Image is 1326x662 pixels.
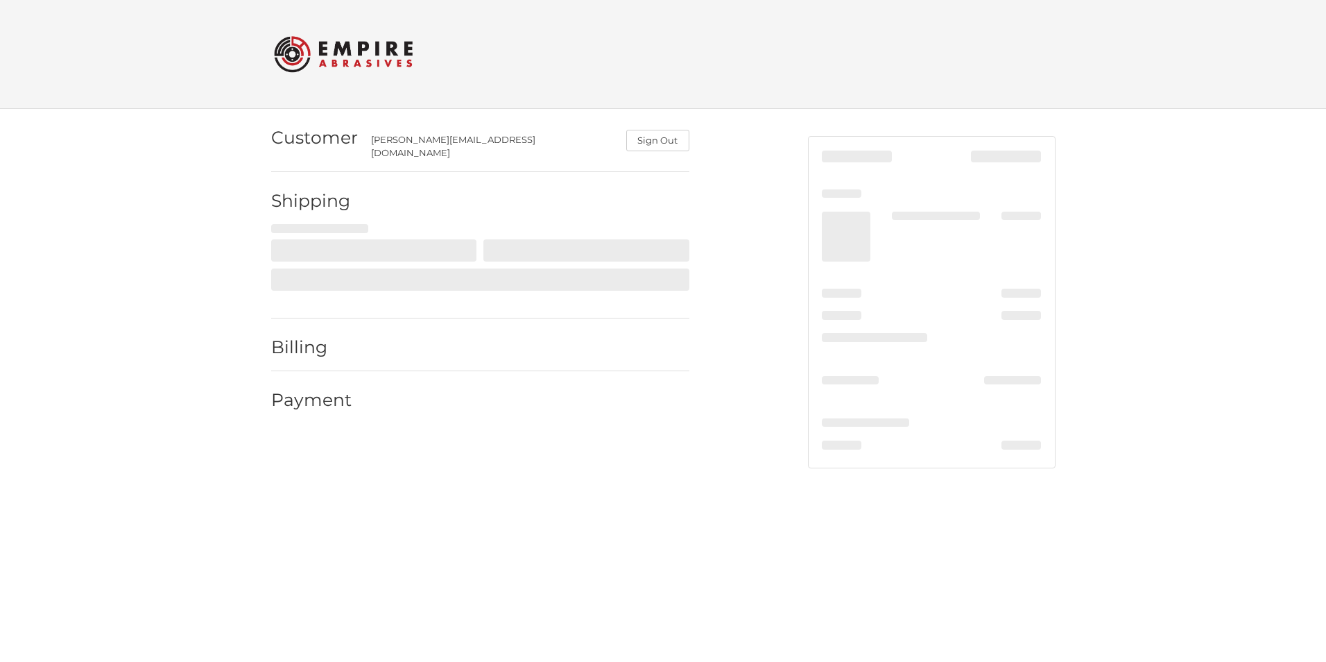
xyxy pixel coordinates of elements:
div: [PERSON_NAME][EMAIL_ADDRESS][DOMAIN_NAME] [371,133,612,160]
h2: Shipping [271,190,352,212]
h2: Billing [271,337,352,358]
h2: Customer [271,127,358,148]
img: Empire Abrasives [274,27,413,81]
h2: Payment [271,389,352,411]
button: Sign Out [626,130,689,151]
